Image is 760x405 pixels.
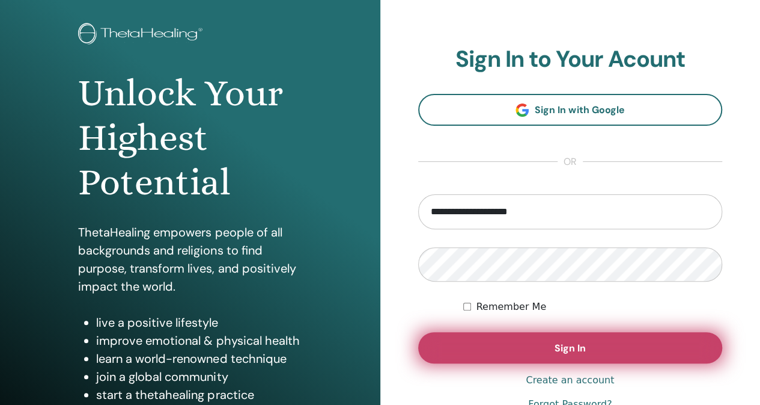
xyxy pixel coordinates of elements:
[96,350,302,368] li: learn a world-renowned technique
[78,223,302,295] p: ThetaHealing empowers people of all backgrounds and religions to find purpose, transform lives, a...
[96,368,302,386] li: join a global community
[96,332,302,350] li: improve emotional & physical health
[418,332,723,363] button: Sign In
[555,342,586,354] span: Sign In
[418,94,723,126] a: Sign In with Google
[558,155,583,169] span: or
[476,300,546,314] label: Remember Me
[96,314,302,332] li: live a positive lifestyle
[463,300,722,314] div: Keep me authenticated indefinitely or until I manually logout
[78,71,302,205] h1: Unlock Your Highest Potential
[535,104,624,116] span: Sign In with Google
[96,386,302,404] li: start a thetahealing practice
[418,46,723,73] h2: Sign In to Your Acount
[526,373,614,388] a: Create an account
